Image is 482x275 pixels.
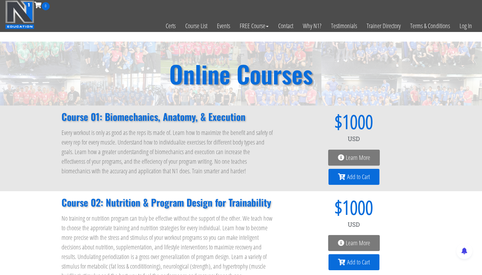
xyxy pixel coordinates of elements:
h2: Online Courses [169,62,313,86]
a: 0 [34,1,50,9]
a: Add to Cart [328,254,379,270]
a: Add to Cart [328,169,379,185]
span: Add to Cart [347,174,370,180]
span: $ [287,112,342,131]
div: USD [287,131,420,146]
a: Terms & Conditions [405,10,455,42]
a: FREE Course [235,10,273,42]
a: Testimonials [326,10,362,42]
span: $ [287,198,342,217]
a: Course List [180,10,212,42]
a: Learn More [328,150,380,166]
span: Learn More [346,240,370,246]
span: 0 [42,2,50,10]
a: Contact [273,10,298,42]
a: Certs [161,10,180,42]
span: Learn More [346,154,370,161]
span: Add to Cart [347,259,370,265]
span: 1000 [342,112,373,131]
a: Learn More [328,235,380,251]
img: n1-education [5,0,34,29]
h2: Course 01: Biomechanics, Anatomy, & Execution [62,112,274,122]
a: Trainer Directory [362,10,405,42]
div: USD [287,217,420,232]
a: Log In [455,10,477,42]
p: Every workout is only as good as the reps its made of. Learn how to maximize the benefit and safe... [62,128,274,176]
a: Why N1? [298,10,326,42]
h2: Course 02: Nutrition & Program Design for Trainability [62,198,274,207]
a: Events [212,10,235,42]
span: 1000 [342,198,373,217]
